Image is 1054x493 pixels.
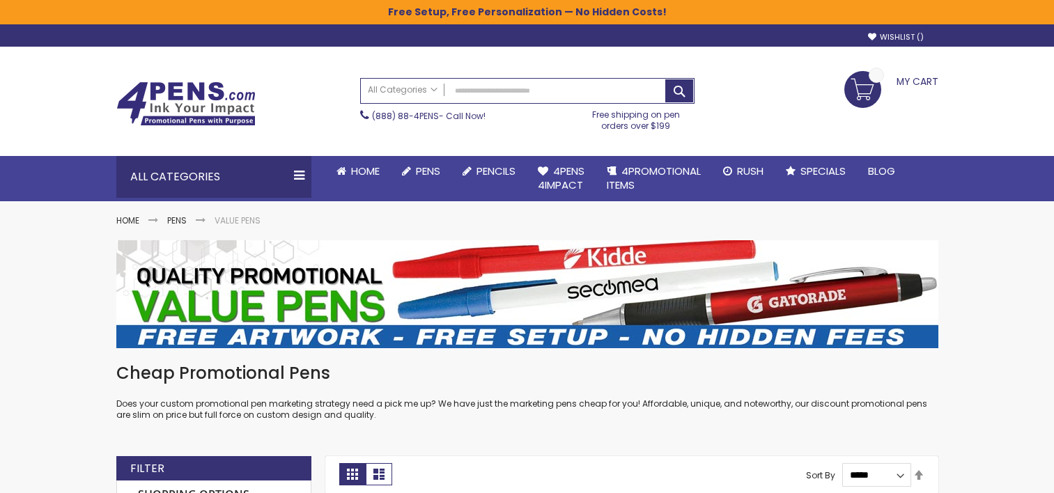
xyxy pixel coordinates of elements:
a: Pens [167,214,187,226]
span: - Call Now! [372,110,486,122]
img: Value Pens [116,240,938,348]
span: All Categories [368,84,437,95]
span: Home [351,164,380,178]
a: Wishlist [868,32,924,42]
h1: Cheap Promotional Pens [116,362,938,384]
div: Free shipping on pen orders over $199 [578,104,695,132]
a: 4PROMOTIONALITEMS [596,156,712,201]
span: 4Pens 4impact [538,164,584,192]
img: 4Pens Custom Pens and Promotional Products [116,81,256,126]
div: All Categories [116,156,311,198]
a: (888) 88-4PENS [372,110,439,122]
div: Does your custom promotional pen marketing strategy need a pick me up? We have just the marketing... [116,362,938,421]
a: All Categories [361,79,444,102]
a: Pens [391,156,451,187]
a: Rush [712,156,775,187]
a: 4Pens4impact [527,156,596,201]
span: Rush [737,164,764,178]
a: Pencils [451,156,527,187]
a: Home [116,214,139,226]
strong: Filter [130,461,164,476]
span: Pens [416,164,440,178]
strong: Grid [339,463,366,485]
a: Blog [857,156,906,187]
span: Pencils [476,164,516,178]
a: Home [325,156,391,187]
label: Sort By [806,469,835,480]
strong: Value Pens [215,214,261,226]
span: 4PROMOTIONAL ITEMS [607,164,701,192]
a: Specials [775,156,857,187]
span: Blog [868,164,895,178]
span: Specials [800,164,846,178]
